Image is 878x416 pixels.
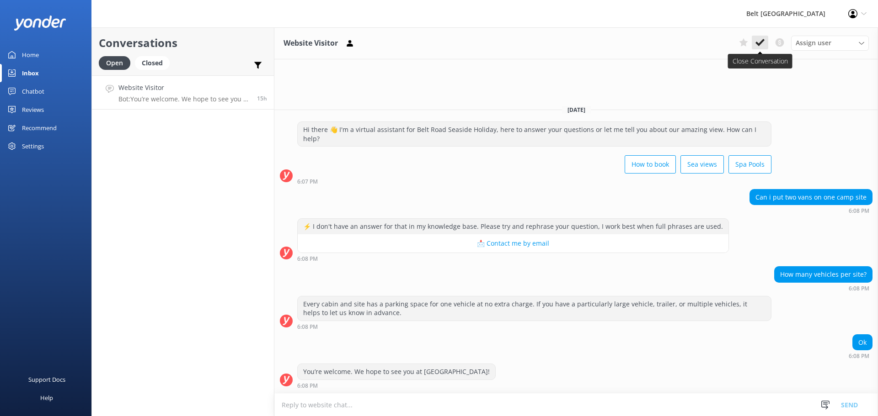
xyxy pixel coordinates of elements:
[297,178,771,184] div: Oct 02 2025 06:07pm (UTC +13:00) Pacific/Auckland
[750,190,872,205] div: Can i put two vans on one camp site
[14,16,66,31] img: yonder-white-logo.png
[297,383,318,389] strong: 6:08 PM
[22,100,44,119] div: Reviews
[728,155,771,174] button: Spa Pools
[298,296,771,321] div: Every cabin and site has a parking space for one vehicle at no extra charge. If you have a partic...
[135,56,170,70] div: Closed
[297,255,729,262] div: Oct 02 2025 06:08pm (UTC +13:00) Pacific/Auckland
[297,179,318,184] strong: 6:07 PM
[298,364,495,379] div: You’re welcome. We hope to see you at [GEOGRAPHIC_DATA]!
[774,285,873,291] div: Oct 02 2025 06:08pm (UTC +13:00) Pacific/Auckland
[284,37,338,49] h3: Website Visitor
[562,106,591,114] span: [DATE]
[22,64,39,82] div: Inbox
[22,137,44,155] div: Settings
[40,389,53,407] div: Help
[849,353,873,359] div: Oct 02 2025 06:08pm (UTC +13:00) Pacific/Auckland
[257,95,267,102] span: Oct 02 2025 06:08pm (UTC +13:00) Pacific/Auckland
[28,370,65,389] div: Support Docs
[298,122,771,146] div: Hi there 👋 I'm a virtual assistant for Belt Road Seaside Holiday, here to answer your questions o...
[99,34,267,52] h2: Conversations
[796,38,831,48] span: Assign user
[99,58,135,68] a: Open
[849,208,869,214] strong: 6:08 PM
[297,323,771,330] div: Oct 02 2025 06:08pm (UTC +13:00) Pacific/Auckland
[849,286,869,291] strong: 6:08 PM
[297,382,496,389] div: Oct 02 2025 06:08pm (UTC +13:00) Pacific/Auckland
[297,324,318,330] strong: 6:08 PM
[99,56,130,70] div: Open
[791,36,869,50] div: Assign User
[92,75,274,110] a: Website VisitorBot:You’re welcome. We hope to see you at [GEOGRAPHIC_DATA]!15h
[22,46,39,64] div: Home
[680,155,724,174] button: Sea views
[853,335,872,350] div: Ok
[298,219,728,234] div: ⚡ I don't have an answer for that in my knowledge base. Please try and rephrase your question, I ...
[750,207,873,214] div: Oct 02 2025 06:08pm (UTC +13:00) Pacific/Auckland
[135,58,174,68] a: Closed
[22,82,44,100] div: Chatbot
[118,83,250,93] h4: Website Visitor
[775,267,872,282] div: How many vehicles per site?
[22,119,57,137] div: Recommend
[118,95,250,103] p: Bot: You’re welcome. We hope to see you at [GEOGRAPHIC_DATA]!
[625,155,676,174] button: How to book
[297,256,318,262] strong: 6:08 PM
[298,234,728,253] button: 📩 Contact me by email
[849,353,869,359] strong: 6:08 PM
